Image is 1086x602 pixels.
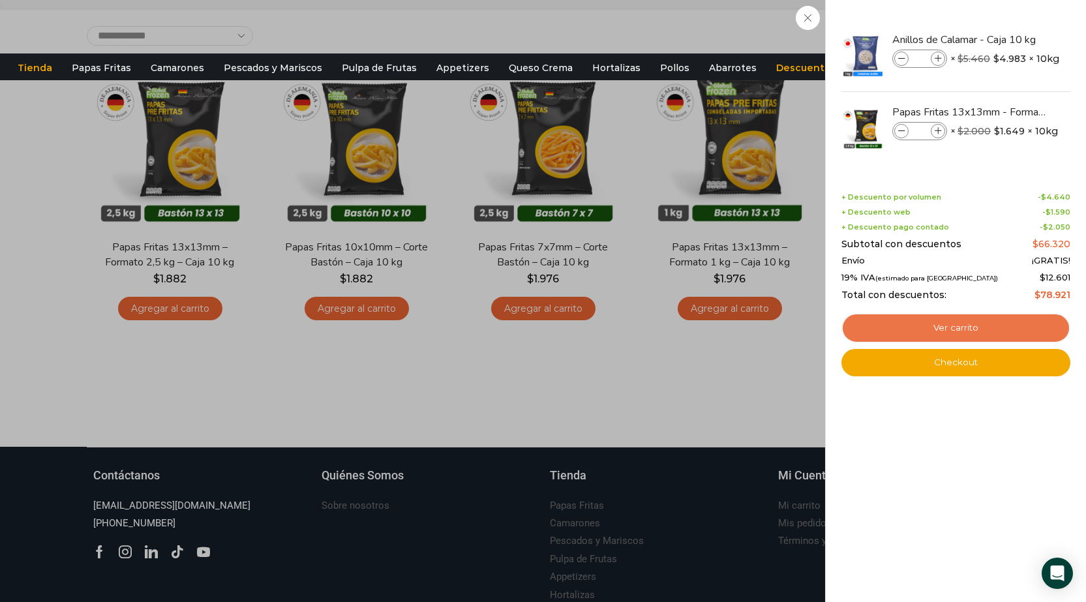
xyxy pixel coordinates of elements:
a: Hortalizas [586,55,647,80]
span: - [1038,193,1070,202]
div: Open Intercom Messenger [1042,558,1073,589]
bdi: 78.921 [1034,289,1070,301]
a: Checkout [841,349,1070,376]
bdi: 2.000 [958,125,991,137]
span: × × 10kg [950,50,1059,68]
a: Pescados y Mariscos [217,55,329,80]
a: Papas Fritas 13x13mm - Formato 2,5 kg - Caja 10 kg [892,105,1048,119]
span: $ [994,125,1000,138]
span: 19% IVA [841,273,998,283]
a: Pollos [654,55,696,80]
span: - [1040,223,1070,232]
span: $ [958,53,963,65]
span: 12.601 [1040,272,1070,282]
span: + Descuento pago contado [841,223,949,232]
span: $ [1040,272,1046,282]
a: Anillos de Calamar - Caja 10 kg [892,33,1048,47]
a: Papas Fritas [65,55,138,80]
a: Appetizers [430,55,496,80]
span: $ [1034,289,1040,301]
span: $ [958,125,963,137]
bdi: 1.590 [1046,207,1070,217]
span: - [1042,208,1070,217]
bdi: 66.320 [1033,238,1070,250]
a: Queso Crema [502,55,579,80]
small: (estimado para [GEOGRAPHIC_DATA]) [875,275,998,282]
a: Descuentos [770,55,843,80]
a: Abarrotes [702,55,763,80]
bdi: 2.050 [1043,222,1070,232]
span: $ [1033,238,1038,250]
bdi: 5.460 [958,53,990,65]
bdi: 4.640 [1041,192,1070,202]
bdi: 1.649 [994,125,1025,138]
span: Envío [841,256,865,266]
a: Camarones [144,55,211,80]
span: $ [1041,192,1046,202]
a: Pulpa de Frutas [335,55,423,80]
span: ¡GRATIS! [1032,256,1070,266]
span: $ [1046,207,1051,217]
span: Subtotal con descuentos [841,239,961,250]
span: $ [993,52,999,65]
span: $ [1043,222,1048,232]
a: Ver carrito [841,313,1070,343]
span: + Descuento por volumen [841,193,941,202]
span: × × 10kg [950,122,1058,140]
bdi: 4.983 [993,52,1026,65]
span: + Descuento web [841,208,911,217]
input: Product quantity [910,52,929,66]
span: Total con descuentos: [841,290,946,301]
input: Product quantity [910,124,929,138]
a: Tienda [11,55,59,80]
